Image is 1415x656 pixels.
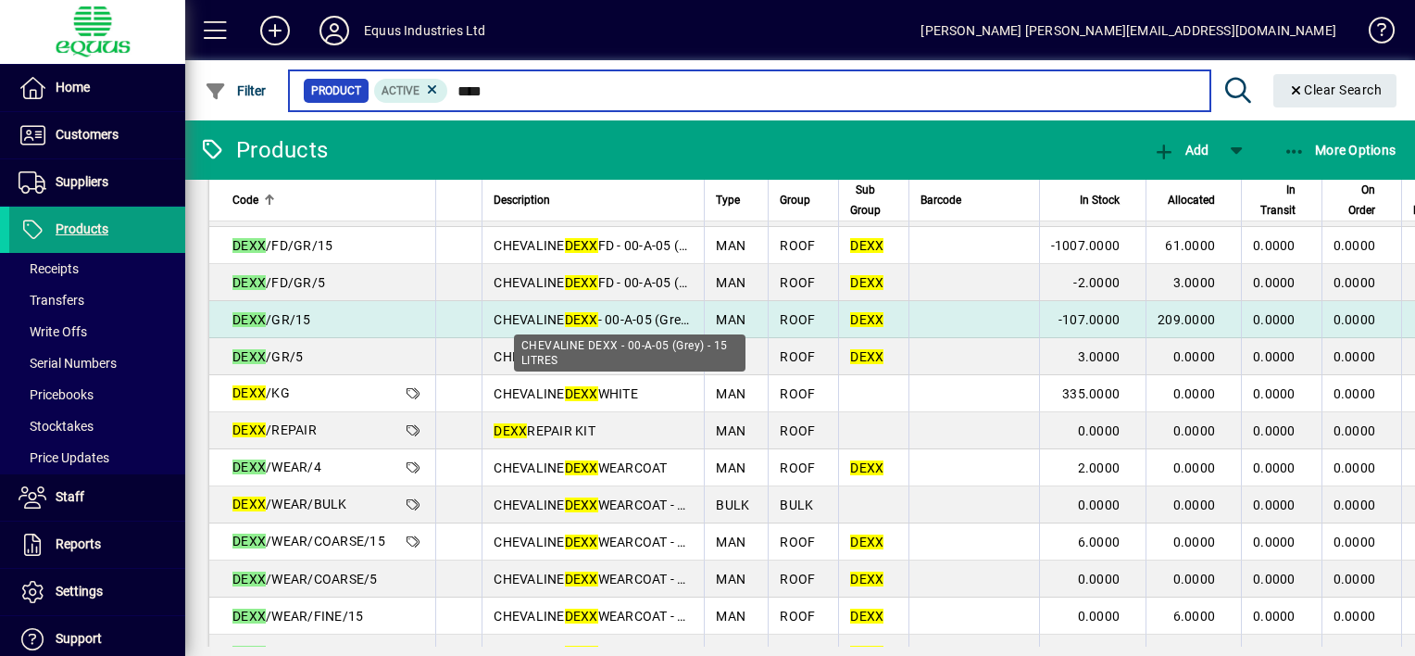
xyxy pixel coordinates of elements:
mat-chip: Activation Status: Active [374,79,448,103]
span: ROOF [780,460,815,475]
span: Group [780,190,810,210]
a: Home [9,65,185,111]
span: Staff [56,489,84,504]
span: 0.0000 [1334,312,1376,327]
span: CHEVALINE WHITE [494,386,638,401]
span: 209.0000 [1158,312,1215,327]
span: /WEAR/FINE/15 [232,609,363,624]
span: REPAIR KIT [494,423,595,438]
button: Add [1148,133,1213,167]
a: Stocktakes [9,410,185,442]
span: ROOF [780,609,815,624]
span: 0.0000 [1253,572,1296,587]
div: Code [232,190,424,210]
span: -107.0000 [1058,312,1120,327]
span: CHEVALINE WEARCOAT - FINE [494,609,706,624]
span: Barcode [920,190,961,210]
span: 0.0000 [1334,386,1376,401]
span: MAN [716,386,745,401]
span: 3.0000 [1173,275,1216,290]
a: Price Updates [9,442,185,473]
em: DEXX [565,386,598,401]
span: ROOF [780,572,815,587]
span: Description [494,190,550,210]
button: More Options [1279,133,1401,167]
div: Products [199,135,328,165]
a: Pricebooks [9,379,185,410]
span: 0.0000 [1173,423,1216,438]
span: 3.0000 [1078,349,1121,364]
span: 0.0000 [1253,460,1296,475]
span: ROOF [780,349,815,364]
span: In Transit [1253,180,1296,221]
span: /GR/5 [232,349,303,364]
em: DEXX [850,238,883,253]
span: 0.0000 [1078,423,1121,438]
span: In Stock [1080,190,1120,210]
span: 0.0000 [1334,460,1376,475]
span: Product [311,82,361,100]
span: ROOF [780,535,815,549]
span: 0.0000 [1078,498,1121,512]
em: DEXX [565,572,598,587]
em: DEXX [232,423,266,437]
span: 0.0000 [1253,312,1296,327]
span: Receipts [19,261,79,276]
button: Filter [200,74,271,107]
span: Code [232,190,258,210]
span: 0.0000 [1334,572,1376,587]
span: /KG [232,385,290,400]
span: 6.0000 [1173,609,1216,624]
div: In Transit [1253,180,1312,221]
span: Support [56,631,102,646]
span: MAN [716,423,745,438]
span: 0.0000 [1334,349,1376,364]
em: DEXX [565,238,598,253]
span: -2.0000 [1073,275,1120,290]
a: Reports [9,522,185,568]
span: Type [716,190,740,210]
span: 0.0000 [1253,349,1296,364]
span: 0.0000 [1253,275,1296,290]
a: Serial Numbers [9,347,185,379]
span: Home [56,80,90,95]
span: Products [56,221,108,236]
span: 0.0000 [1334,423,1376,438]
span: Customers [56,127,119,142]
span: CHEVALINE FD - 00-A-05 (Grey) - 15 LITRES [494,238,783,253]
span: 6.0000 [1078,535,1121,549]
a: Staff [9,474,185,521]
span: 0.0000 [1334,498,1376,512]
a: Receipts [9,253,185,284]
span: 0.0000 [1078,609,1121,624]
span: CHEVALINE - 00-A-05 (Grey) - 15 LITRES [494,312,763,327]
span: /REPAIR [232,423,317,437]
span: 0.0000 [1173,572,1216,587]
a: Suppliers [9,159,185,206]
em: DEXX [232,275,266,290]
em: DEXX [850,572,883,587]
em: DEXX [494,423,527,438]
span: Filter [205,83,267,98]
div: In Stock [1051,190,1137,210]
span: Suppliers [56,174,108,189]
a: Knowledge Base [1355,4,1392,64]
span: CHEVALINE WEARCOAT [494,460,667,475]
span: 335.0000 [1062,386,1120,401]
span: CHEVALINE FD - 00-A-05 (Grey) - 5 LITRES [494,275,775,290]
span: 0.0000 [1173,460,1216,475]
span: 0.0000 [1253,386,1296,401]
div: Allocated [1158,190,1232,210]
span: Add [1153,143,1208,158]
em: DEXX [850,275,883,290]
span: 0.0000 [1173,349,1216,364]
div: Equus Industries Ltd [364,16,486,45]
a: Write Offs [9,316,185,347]
em: DEXX [850,460,883,475]
span: BULK [780,498,813,512]
em: DEXX [565,312,598,327]
div: Sub Group [850,180,897,221]
span: -1007.0000 [1051,238,1121,253]
span: 0.0000 [1334,238,1376,253]
span: ROOF [780,238,815,253]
